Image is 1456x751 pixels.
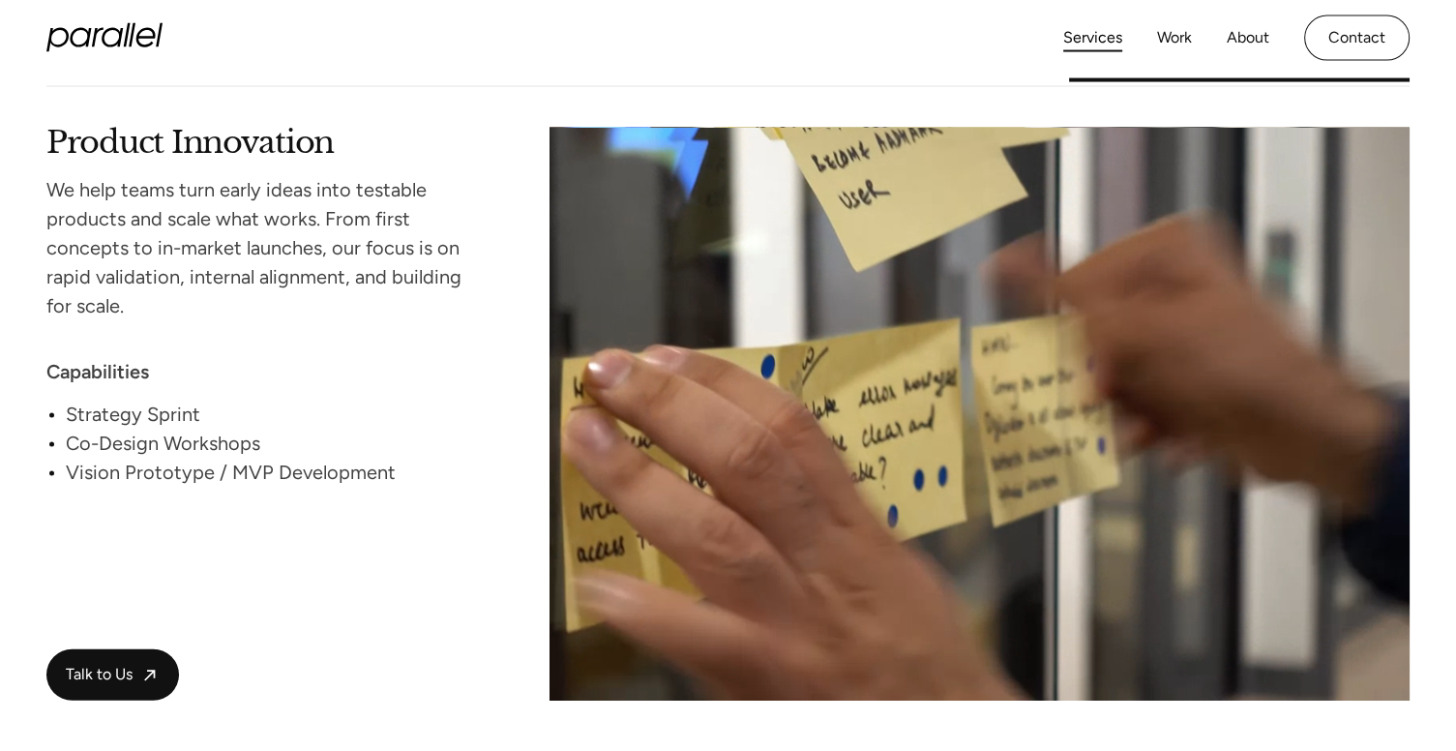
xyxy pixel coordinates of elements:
div: Vision Prototype / MVP Development [66,458,476,487]
a: home [46,23,163,52]
a: Work [1157,24,1192,52]
a: Services [1063,24,1122,52]
div: Strategy Sprint [66,400,476,429]
a: Contact [1304,15,1410,61]
div: Co-Design Workshops [66,429,476,458]
a: About [1227,24,1269,52]
a: Talk to Us [46,649,179,701]
div: We help teams turn early ideas into testable products and scale what works. From first concepts t... [46,175,476,320]
div: Capabilities [46,357,476,386]
h2: Product Innovation [46,128,476,154]
span: Talk to Us [66,665,133,685]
